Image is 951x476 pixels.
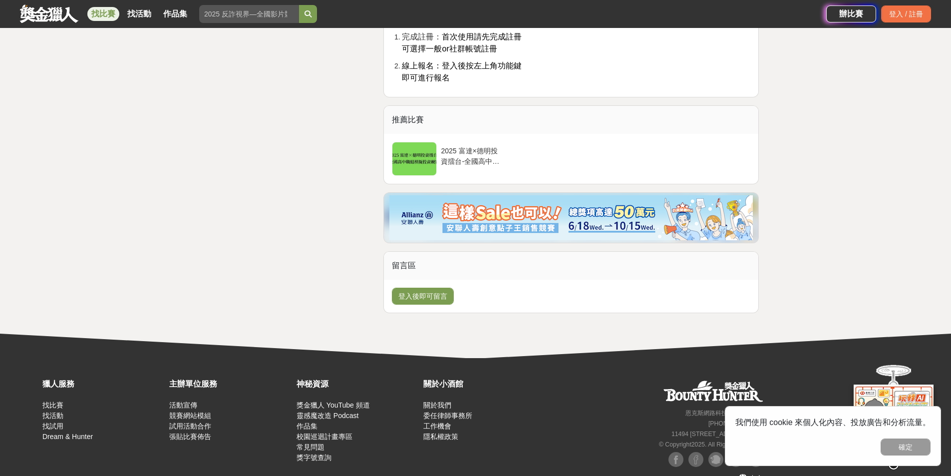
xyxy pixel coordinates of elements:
a: 試用活動合作 [169,422,211,430]
div: 2025 富達×德明投資擂台-全國高中職組模擬投資競賽 [441,146,503,165]
img: Facebook [668,452,683,467]
img: Facebook [688,452,703,467]
a: 競賽網站模組 [169,412,211,420]
a: 2025 富達×德明投資擂台-全國高中職組模擬投資競賽 [392,142,507,176]
span: 即可進行報名 [402,73,450,82]
a: 校園巡迴計畫專區 [297,433,352,441]
a: 找比賽 [42,401,63,409]
span: 首次使用請先完成註冊 [442,32,522,41]
div: 關於小酒館 [423,378,545,390]
div: 推薦比賽 [384,106,758,134]
small: © Copyright 2025 . All Rights Reserved. [659,441,763,448]
a: 找比賽 [87,7,119,21]
span: 可選擇一般or社群帳號註冊 [402,44,497,53]
a: 作品集 [297,422,317,430]
span: 完成註冊： [402,32,442,41]
div: 神秘資源 [297,378,418,390]
img: Plurk [708,452,723,467]
a: 獎字號查詢 [297,454,331,462]
div: 登入 / 註冊 [881,5,931,22]
a: 找試用 [42,422,63,430]
a: 找活動 [42,412,63,420]
a: 辦比賽 [826,5,876,22]
span: 我們使用 cookie 來個人化內容、投放廣告和分析流量。 [735,418,931,427]
div: 主辦單位服務 [169,378,291,390]
a: 活動宣傳 [169,401,197,409]
img: dcc59076-91c0-4acb-9c6b-a1d413182f46.png [389,195,753,240]
a: 獎金獵人 YouTube 頻道 [297,401,370,409]
button: 確定 [881,439,931,456]
button: 登入後即可留言 [392,288,454,305]
input: 2025 反詐視界—全國影片競賽 [199,5,299,23]
span: 線上報名：登入後按左上角功能鍵 [402,61,522,70]
a: 工作機會 [423,422,451,430]
a: 張貼比賽佈告 [169,433,211,441]
small: 11494 [STREET_ADDRESS] 3 樓 [671,431,763,438]
div: 獵人服務 [42,378,164,390]
a: 常見問題 [297,443,324,451]
a: Dream & Hunter [42,433,93,441]
div: 留言區 [384,252,758,280]
a: 找活動 [123,7,155,21]
small: 恩克斯網路科技股份有限公司 [685,410,763,417]
a: 委任律師事務所 [423,412,472,420]
a: 靈感魔改造 Podcast [297,412,358,420]
a: 隱私權政策 [423,433,458,441]
a: 作品集 [159,7,191,21]
small: [PHONE_NUMBER] [708,420,763,427]
a: 關於我們 [423,401,451,409]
